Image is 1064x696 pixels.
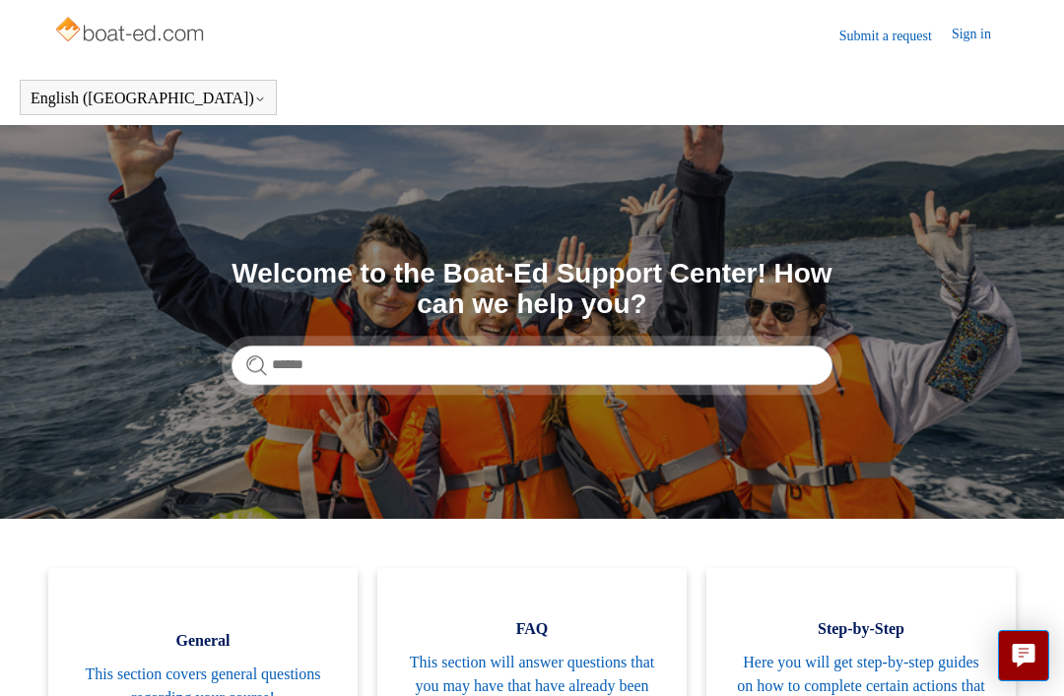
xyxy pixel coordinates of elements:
[232,346,832,385] input: Search
[78,629,328,653] span: General
[736,617,986,641] span: Step-by-Step
[232,259,832,320] h1: Welcome to the Boat-Ed Support Center! How can we help you?
[998,630,1049,681] button: Live chat
[407,617,657,641] span: FAQ
[952,24,1011,47] a: Sign in
[31,90,266,107] button: English ([GEOGRAPHIC_DATA])
[839,26,952,46] a: Submit a request
[53,12,210,51] img: Boat-Ed Help Center home page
